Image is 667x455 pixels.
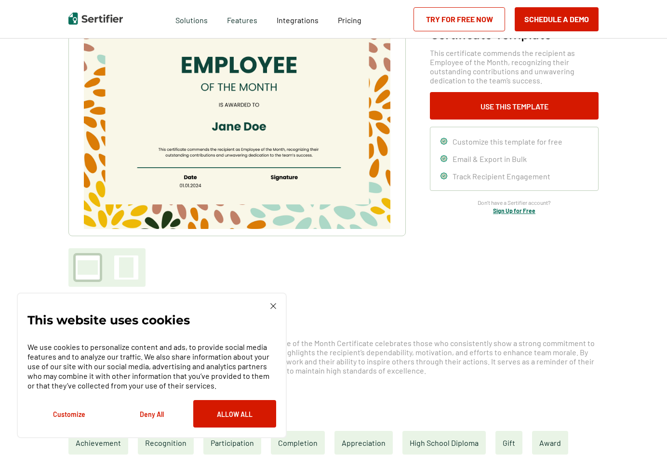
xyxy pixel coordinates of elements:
a: Participation [203,431,261,455]
a: Pricing [338,13,361,25]
a: Completion [271,431,325,455]
span: Track Recipient Engagement [453,172,550,181]
button: Customize [27,400,110,428]
a: Appreciation [334,431,393,455]
p: This website uses cookies [27,315,190,325]
a: Gift [495,431,522,455]
button: Use This Template [430,92,599,120]
span: Email & Export in Bulk [453,154,527,163]
a: Try for Free Now [414,7,505,31]
span: Awarded as a testament to exemplary performance, the Employee of the Month Certificate celebrates... [68,338,595,375]
span: Solutions [175,13,208,25]
h1: Simple and Patterned Employee of the Month Certificate Template [430,5,599,41]
a: Recognition [138,431,194,455]
p: We use cookies to personalize content and ads, to provide social media features and to analyze ou... [27,342,276,390]
button: Deny All [110,400,193,428]
img: Cookie Popup Close [270,303,276,309]
button: Schedule a Demo [515,7,599,31]
span: Integrations [277,15,319,25]
iframe: Chat Widget [619,409,667,455]
span: Features [227,13,257,25]
span: Don’t have a Sertifier account? [478,198,551,207]
a: High School Diploma [402,431,486,455]
img: Sertifier | Digital Credentialing Platform [68,13,123,25]
a: Award [532,431,568,455]
span: This certificate commends the recipient as Employee of the Month, recognizing their outstanding c... [430,48,599,85]
img: Simple and Patterned Employee of the Month Certificate Template [84,12,390,229]
span: Customize this template for free [453,137,562,146]
button: Allow All [193,400,276,428]
a: Integrations [277,13,319,25]
a: Sign Up for Free [493,207,535,214]
a: Achievement [68,431,128,455]
span: Pricing [338,15,361,25]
